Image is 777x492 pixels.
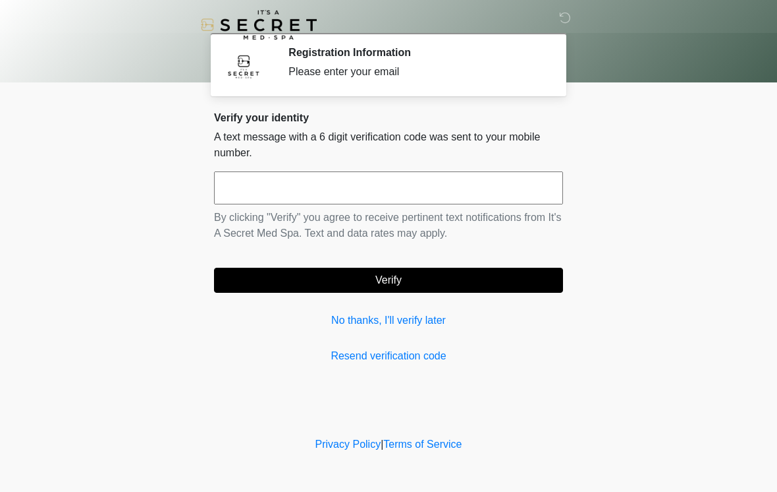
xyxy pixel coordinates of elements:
img: It's A Secret Med Spa Logo [201,10,317,40]
a: Terms of Service [383,439,462,450]
h2: Registration Information [288,46,543,59]
div: Please enter your email [288,64,543,80]
button: Verify [214,268,563,293]
h2: Verify your identity [214,111,563,124]
img: Agent Avatar [224,46,263,86]
a: Privacy Policy [315,439,381,450]
p: A text message with a 6 digit verification code was sent to your mobile number. [214,129,563,161]
a: No thanks, I'll verify later [214,313,563,328]
a: | [381,439,383,450]
p: By clicking "Verify" you agree to receive pertinent text notifications from It's A Secret Med Spa... [214,210,563,241]
a: Resend verification code [214,348,563,364]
